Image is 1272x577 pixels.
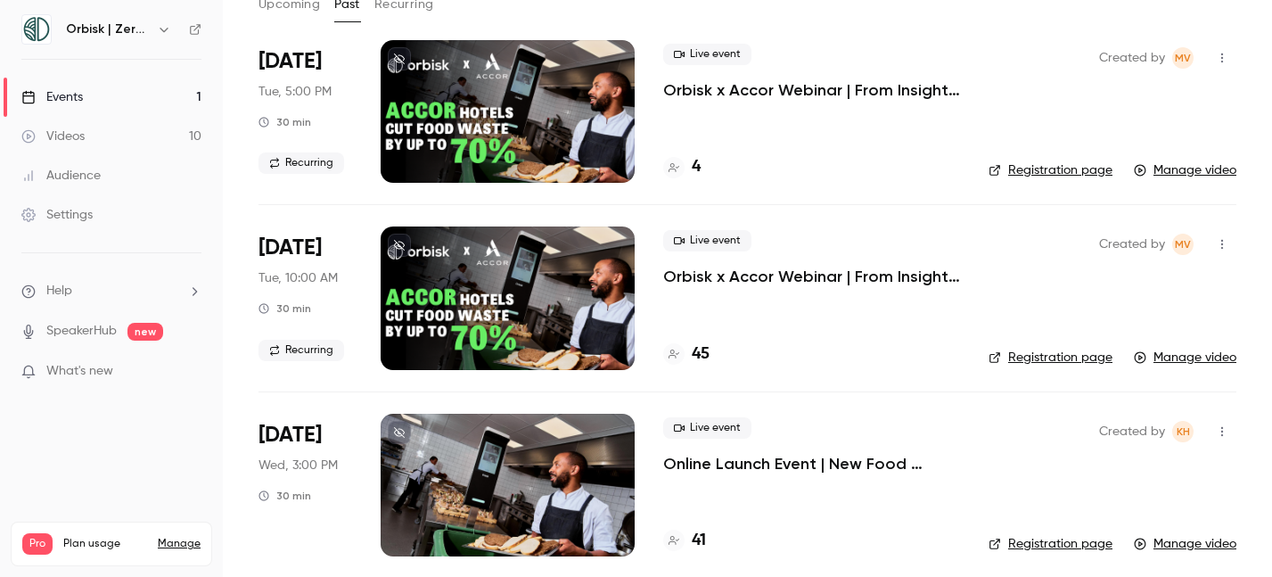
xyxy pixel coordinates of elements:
span: new [127,323,163,341]
div: Videos [21,128,85,145]
span: MV [1175,47,1191,69]
a: 41 [663,529,706,553]
div: Settings [21,206,93,224]
div: Sep 16 Tue, 10:00 AM (Europe/Amsterdam) [259,227,352,369]
h4: 41 [692,529,706,553]
h6: Orbisk | Zero Food Waste [66,21,150,38]
iframe: Noticeable Trigger [180,364,201,380]
span: What's new [46,362,113,381]
div: 30 min [259,115,311,129]
span: Mariniki Vasileiou [1172,234,1194,255]
div: 30 min [259,489,311,503]
div: Events [21,88,83,106]
span: Kristie Habraken [1172,421,1194,442]
span: Recurring [259,340,344,361]
a: Online Launch Event | New Food Waste Solutions for Every Kitchen [663,453,960,474]
a: 4 [663,155,701,179]
span: Tue, 10:00 AM [259,269,338,287]
div: Sep 16 Tue, 5:00 PM (Europe/Amsterdam) [259,40,352,183]
a: SpeakerHub [46,322,117,341]
span: Created by [1099,421,1165,442]
span: [DATE] [259,421,322,449]
span: MV [1175,234,1191,255]
a: Registration page [989,161,1112,179]
span: [DATE] [259,234,322,262]
a: Orbisk x Accor Webinar | From Insights to Actions: Create Your Personalized Food Waste Plan with ... [663,266,960,287]
a: Orbisk x Accor Webinar | From Insights to Actions: Create Your Personalized Food Waste Plan with ... [663,79,960,101]
span: Wed, 3:00 PM [259,457,338,474]
span: KH [1177,421,1190,442]
a: Manage video [1134,161,1236,179]
h4: 45 [692,342,710,367]
div: Audience [21,167,101,185]
div: 30 min [259,301,311,316]
span: Help [46,282,72,301]
a: Registration page [989,535,1112,553]
span: Live event [663,44,751,65]
span: Tue, 5:00 PM [259,83,332,101]
a: Manage video [1134,349,1236,367]
span: Created by [1099,47,1165,69]
a: Manage [158,537,201,551]
span: Live event [663,417,751,439]
a: Manage video [1134,535,1236,553]
span: Pro [22,533,53,555]
a: 45 [663,342,710,367]
img: Orbisk | Zero Food Waste [22,15,51,44]
span: Created by [1099,234,1165,255]
span: Plan usage [63,537,147,551]
span: Live event [663,230,751,251]
a: Registration page [989,349,1112,367]
li: help-dropdown-opener [21,282,201,301]
span: Recurring [259,152,344,174]
span: Mariniki Vasileiou [1172,47,1194,69]
h4: 4 [692,155,701,179]
span: [DATE] [259,47,322,76]
div: Aug 6 Wed, 3:00 PM (Europe/Amsterdam) [259,414,352,556]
